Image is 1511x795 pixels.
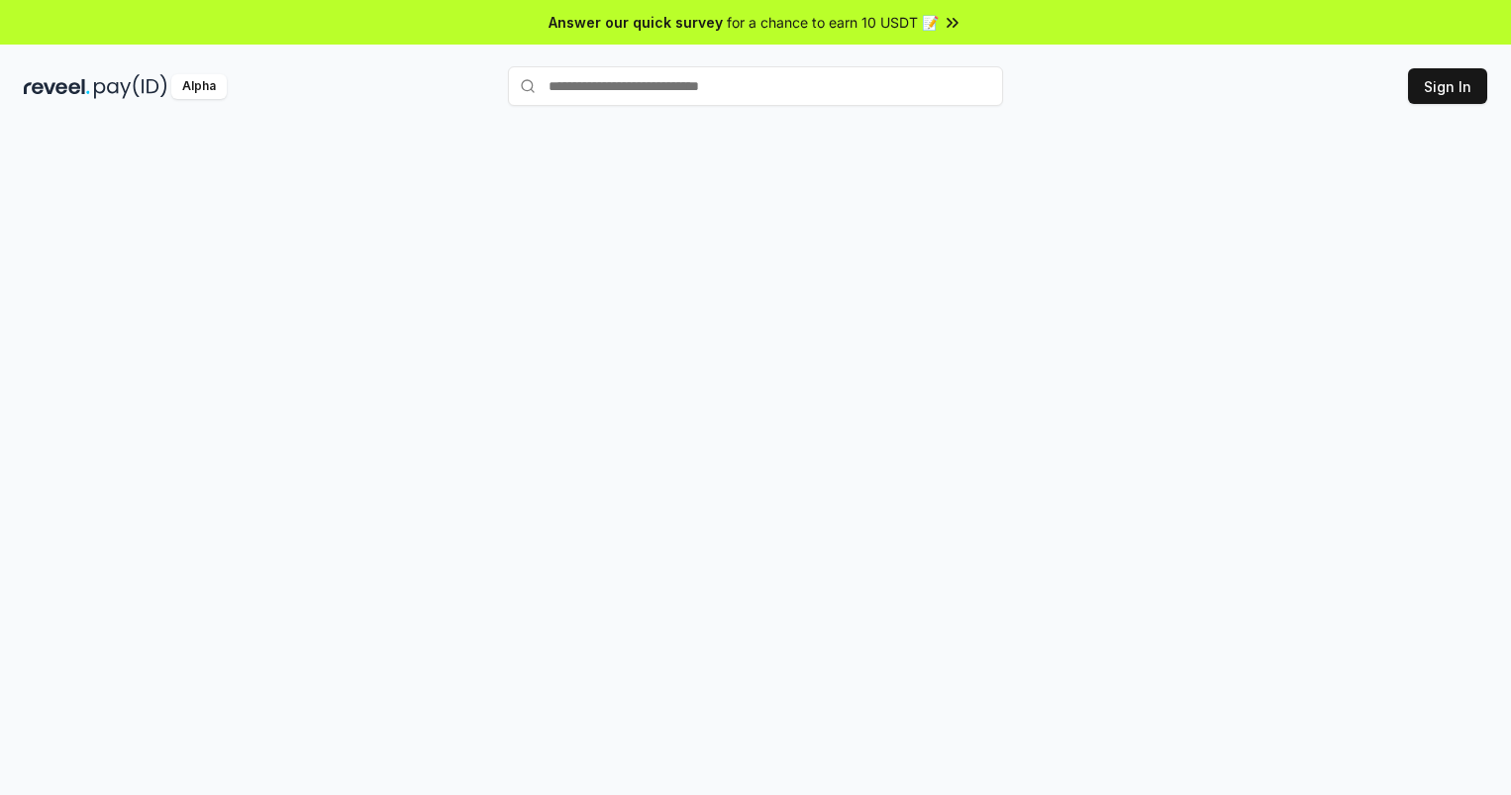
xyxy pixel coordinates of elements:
div: Alpha [171,74,227,99]
span: Answer our quick survey [549,12,723,33]
img: reveel_dark [24,74,90,99]
button: Sign In [1408,68,1487,104]
span: for a chance to earn 10 USDT 📝 [727,12,939,33]
img: pay_id [94,74,167,99]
